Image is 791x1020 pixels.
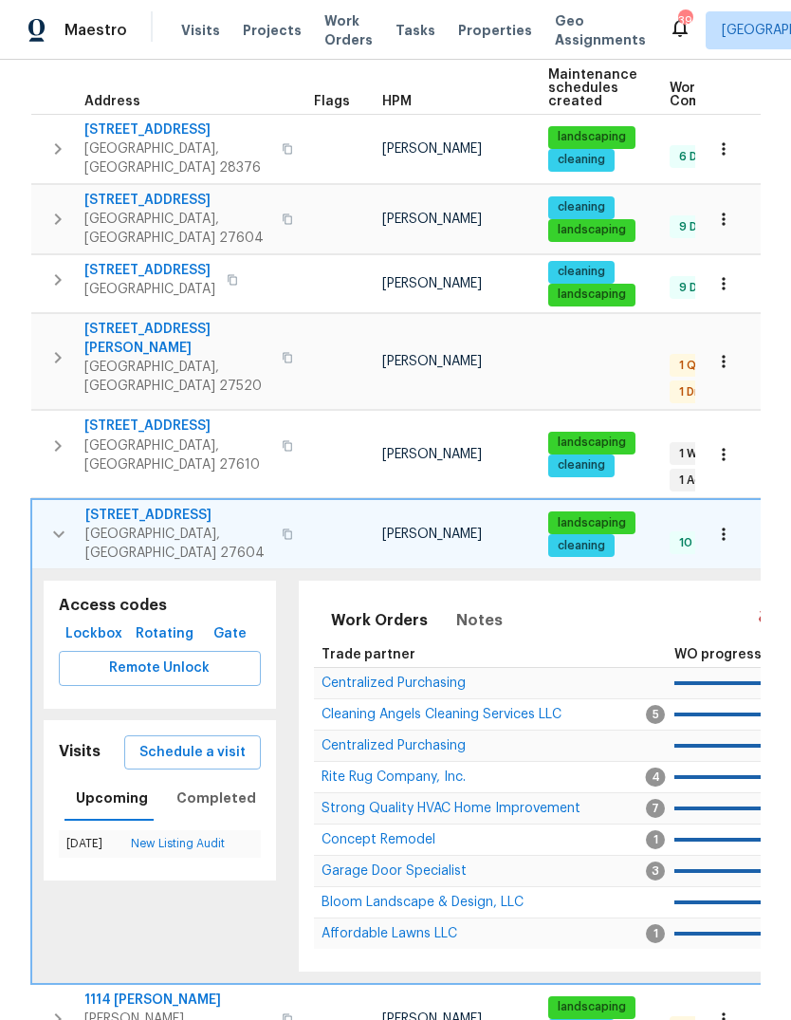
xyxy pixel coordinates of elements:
[243,21,302,40] span: Projects
[84,358,270,396] span: [GEOGRAPHIC_DATA], [GEOGRAPHIC_DATA] 27520
[671,149,727,165] span: 6 Done
[84,991,270,1010] span: 1114 [PERSON_NAME]
[322,864,467,878] span: Garage Door Specialist
[66,622,121,646] span: Lockbox
[85,506,270,525] span: [STREET_ADDRESS]
[124,735,261,770] button: Schedule a visit
[382,448,482,461] span: [PERSON_NAME]
[671,280,727,296] span: 9 Done
[85,525,270,563] span: [GEOGRAPHIC_DATA], [GEOGRAPHIC_DATA] 27604
[322,803,580,814] a: Strong Quality HVAC Home Improvement
[84,121,270,139] span: [STREET_ADDRESS]
[314,95,350,108] span: Flags
[322,833,435,846] span: Concept Remodel
[84,191,270,210] span: [STREET_ADDRESS]
[322,927,457,940] span: Affordable Lawns LLC
[646,830,665,849] span: 1
[322,677,466,690] span: Centralized Purchasing
[458,21,532,40] span: Properties
[646,924,665,943] span: 1
[550,199,613,215] span: cleaning
[59,596,261,616] h5: Access codes
[59,742,101,762] h5: Visits
[324,11,373,49] span: Work Orders
[382,95,412,108] span: HPM
[550,457,613,473] span: cleaning
[322,677,466,689] a: Centralized Purchasing
[671,446,714,462] span: 1 WIP
[322,897,524,908] a: Bloom Landscape & Design, LLC
[322,739,466,752] span: Centralized Purchasing
[137,622,193,646] span: Rotating
[84,417,270,436] span: [STREET_ADDRESS]
[550,435,634,451] span: landscaping
[670,82,789,108] span: Work Order Completion
[671,219,727,235] span: 9 Done
[671,384,725,400] span: 1 Draft
[322,834,435,845] a: Concept Remodel
[548,68,637,108] span: Maintenance schedules created
[678,11,691,30] div: 39
[646,705,665,724] span: 5
[129,617,200,652] button: Rotating
[646,862,665,881] span: 3
[550,129,634,145] span: landscaping
[131,838,225,849] a: New Listing Audit
[646,768,666,787] span: 4
[322,865,467,877] a: Garage Door Specialist
[674,648,762,661] span: WO progress
[395,24,435,37] span: Tasks
[84,436,270,474] span: [GEOGRAPHIC_DATA], [GEOGRAPHIC_DATA] 27610
[646,799,665,818] span: 7
[59,830,123,858] td: [DATE]
[176,787,256,810] span: Completed
[555,11,646,49] span: Geo Assignments
[550,152,613,168] span: cleaning
[200,617,261,652] button: Gate
[59,651,261,686] button: Remote Unlock
[322,708,561,721] span: Cleaning Angels Cleaning Services LLC
[331,607,428,634] span: Work Orders
[671,535,732,551] span: 10 Done
[84,139,270,177] span: [GEOGRAPHIC_DATA], [GEOGRAPHIC_DATA] 28376
[208,622,253,646] span: Gate
[550,538,613,554] span: cleaning
[76,787,148,810] span: Upcoming
[550,999,634,1015] span: landscaping
[382,277,482,290] span: [PERSON_NAME]
[64,21,127,40] span: Maestro
[322,896,524,909] span: Bloom Landscape & Design, LLC
[139,741,246,765] span: Schedule a visit
[322,928,457,939] a: Affordable Lawns LLC
[84,261,215,280] span: [STREET_ADDRESS]
[84,95,140,108] span: Address
[322,802,580,815] span: Strong Quality HVAC Home Improvement
[322,740,466,751] a: Centralized Purchasing
[59,617,129,652] button: Lockbox
[382,355,482,368] span: [PERSON_NAME]
[382,213,482,226] span: [PERSON_NAME]
[382,142,482,156] span: [PERSON_NAME]
[84,210,270,248] span: [GEOGRAPHIC_DATA], [GEOGRAPHIC_DATA] 27604
[382,528,482,541] span: [PERSON_NAME]
[322,770,466,784] span: Rite Rug Company, Inc.
[322,709,561,720] a: Cleaning Angels Cleaning Services LLC
[550,264,613,280] span: cleaning
[671,358,712,374] span: 1 QC
[550,222,634,238] span: landscaping
[84,320,270,358] span: [STREET_ADDRESS][PERSON_NAME]
[181,21,220,40] span: Visits
[550,287,634,303] span: landscaping
[671,473,751,489] span: 1 Accepted
[322,648,415,661] span: Trade partner
[84,280,215,299] span: [GEOGRAPHIC_DATA]
[322,771,466,783] a: Rite Rug Company, Inc.
[550,515,634,531] span: landscaping
[456,607,503,634] span: Notes
[74,657,246,680] span: Remote Unlock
